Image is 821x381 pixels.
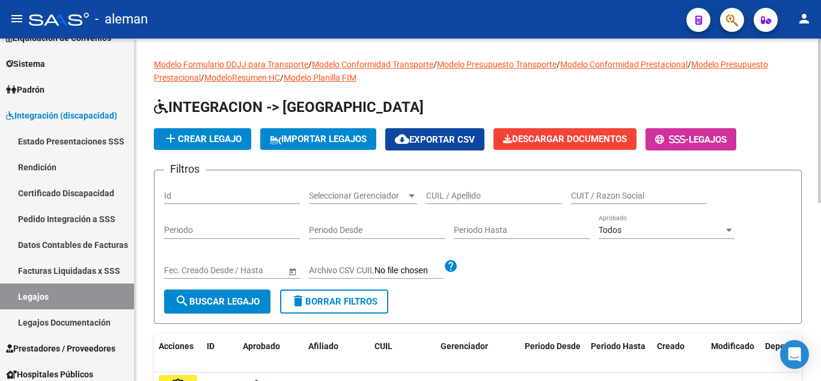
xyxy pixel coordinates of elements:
span: Modificado [711,341,754,351]
datatable-header-cell: Creado [652,333,706,373]
a: Modelo Conformidad Prestacional [560,60,688,69]
span: Gerenciador [441,341,488,351]
button: IMPORTAR LEGAJOS [260,128,376,150]
button: Buscar Legajo [164,290,270,314]
input: Archivo CSV CUIL [374,265,444,276]
datatable-header-cell: ID [202,333,238,373]
datatable-header-cell: Periodo Desde [520,333,586,373]
a: Modelo Presupuesto Transporte [437,60,557,69]
a: ModeloResumen HC [204,73,280,82]
span: Prestadores / Proveedores [6,342,115,355]
button: Borrar Filtros [280,290,388,314]
span: Creado [657,341,685,351]
span: Todos [599,225,621,235]
div: Open Intercom Messenger [780,340,809,369]
datatable-header-cell: Acciones [154,333,202,373]
span: CUIL [374,341,392,351]
mat-icon: cloud_download [395,132,409,146]
span: INTEGRACION -> [GEOGRAPHIC_DATA] [154,99,424,116]
span: Legajos [689,134,727,145]
span: ID [207,341,215,351]
a: Modelo Formulario DDJJ para Transporte [154,60,308,69]
span: - aleman [95,6,148,33]
span: Buscar Legajo [175,296,260,307]
button: Crear Legajo [154,128,251,150]
span: Periodo Hasta [591,341,646,351]
input: End date [212,265,270,276]
span: - [655,134,689,145]
mat-icon: help [444,259,458,273]
button: Descargar Documentos [493,128,636,150]
span: Crear Legajo [163,134,242,144]
datatable-header-cell: CUIL [370,333,436,373]
span: Aprobado [243,341,280,351]
span: Integración (discapacidad) [6,109,117,122]
a: Modelo Conformidad Transporte [312,60,433,69]
span: Periodo Desde [525,341,581,351]
button: Open calendar [286,265,299,277]
span: Borrar Filtros [291,296,377,307]
button: Exportar CSV [385,128,484,150]
input: Start date [164,265,201,276]
mat-icon: search [175,294,189,308]
h3: Filtros [164,161,206,178]
span: Acciones [159,341,194,351]
span: IMPORTAR LEGAJOS [270,134,367,144]
datatable-header-cell: Aprobado [238,333,286,373]
span: Dependencia [765,341,816,351]
mat-icon: person [797,11,811,26]
span: Sistema [6,57,45,70]
span: Hospitales Públicos [6,368,93,381]
datatable-header-cell: Modificado [706,333,760,373]
span: Seleccionar Gerenciador [309,191,406,201]
datatable-header-cell: Afiliado [304,333,370,373]
datatable-header-cell: Periodo Hasta [586,333,652,373]
span: Descargar Documentos [503,134,627,144]
mat-icon: delete [291,294,305,308]
span: Afiliado [308,341,338,351]
mat-icon: add [163,131,178,146]
span: Archivo CSV CUIL [309,265,374,275]
a: Modelo Planilla FIM [284,73,356,82]
mat-icon: menu [10,11,24,26]
button: -Legajos [646,128,736,150]
datatable-header-cell: Gerenciador [436,333,520,373]
span: Padrón [6,83,44,96]
span: Exportar CSV [395,134,475,145]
